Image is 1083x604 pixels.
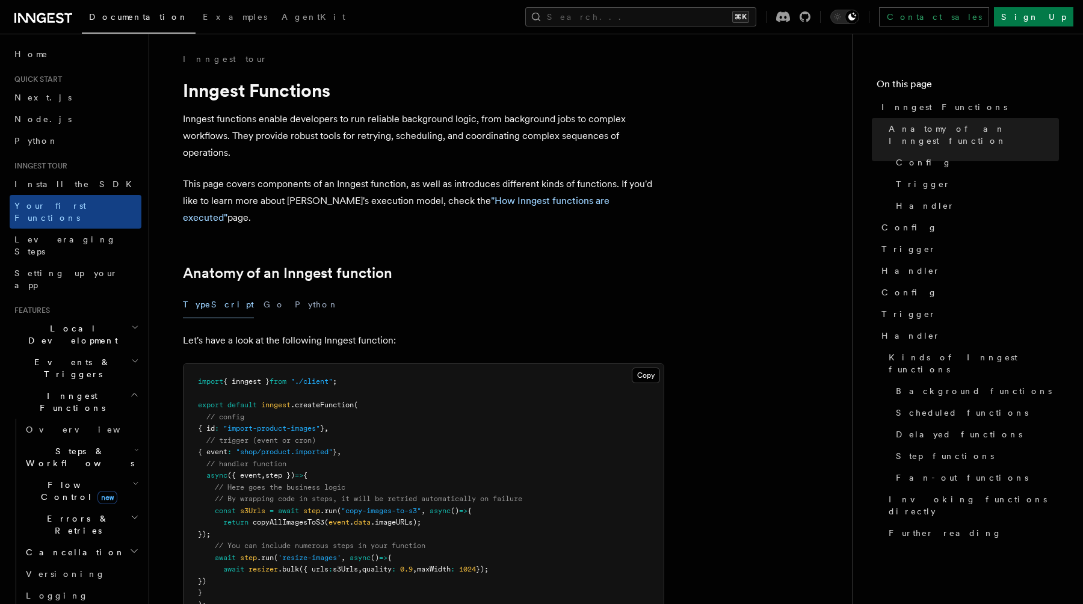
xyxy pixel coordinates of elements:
a: Install the SDK [10,173,141,195]
span: Flow Control [21,479,132,503]
span: . [350,518,354,526]
span: } [320,424,324,433]
span: export [198,401,223,409]
span: Anatomy of an Inngest function [889,123,1059,147]
span: .bulk [278,565,299,573]
span: () [371,553,379,562]
span: Home [14,48,48,60]
span: return [223,518,248,526]
span: Next.js [14,93,72,102]
span: Handler [896,200,955,212]
a: Anatomy of an Inngest function [183,265,392,282]
button: Python [295,291,339,318]
span: .run [257,553,274,562]
span: Steps & Workflows [21,445,134,469]
span: Versioning [26,569,105,579]
span: from [270,377,286,386]
span: Trigger [881,243,936,255]
a: Documentation [82,4,196,34]
span: // handler function [206,460,286,468]
span: Overview [26,425,150,434]
span: .imageURLs); [371,518,421,526]
span: async [350,553,371,562]
span: // Here goes the business logic [215,483,345,492]
span: 'resize-images' [278,553,341,562]
a: AgentKit [274,4,353,32]
span: ({ event [227,471,261,479]
button: Steps & Workflows [21,440,141,474]
span: => [379,553,387,562]
a: Fan-out functions [891,467,1059,488]
span: async [430,507,451,515]
span: }); [198,530,211,538]
span: Handler [881,330,940,342]
span: inngest [261,401,291,409]
span: , [261,471,265,479]
a: Trigger [877,238,1059,260]
span: , [324,424,329,433]
span: "shop/product.imported" [236,448,333,456]
span: AgentKit [282,12,345,22]
a: Config [877,217,1059,238]
a: Inngest tour [183,53,267,65]
span: Features [10,306,50,315]
a: Config [891,152,1059,173]
span: s3Urls [240,507,265,515]
span: ( [274,553,278,562]
button: Errors & Retries [21,508,141,541]
span: step [240,553,257,562]
span: }) [198,577,206,585]
span: Kinds of Inngest functions [889,351,1059,375]
a: Trigger [891,173,1059,195]
a: Node.js [10,108,141,130]
span: , [337,448,341,456]
span: step }) [265,471,295,479]
span: "copy-images-to-s3" [341,507,421,515]
a: Handler [877,325,1059,347]
span: maxWidth [417,565,451,573]
a: Sign Up [994,7,1073,26]
span: data [354,518,371,526]
span: , [421,507,425,515]
span: Inngest Functions [881,101,1007,113]
kbd: ⌘K [732,11,749,23]
p: This page covers components of an Inngest function, as well as introduces different kinds of func... [183,176,664,226]
span: new [97,491,117,504]
a: Contact sales [879,7,989,26]
span: { event [198,448,227,456]
span: Cancellation [21,546,125,558]
span: .run [320,507,337,515]
span: await [223,565,244,573]
a: Anatomy of an Inngest function [884,118,1059,152]
span: = [270,507,274,515]
span: Fan-out functions [896,472,1028,484]
p: Let's have a look at the following Inngest function: [183,332,664,349]
a: Python [10,130,141,152]
button: TypeScript [183,291,254,318]
span: copyAllImagesToS3 [253,518,324,526]
a: Setting up your app [10,262,141,296]
span: Examples [203,12,267,22]
span: await [278,507,299,515]
span: // You can include numerous steps in your function [215,541,425,550]
p: Inngest functions enable developers to run reliable background logic, from background jobs to com... [183,111,664,161]
a: Your first Functions [10,195,141,229]
span: // By wrapping code in steps, it will be retried automatically on failure [215,495,522,503]
span: : [329,565,333,573]
span: Leveraging Steps [14,235,116,256]
a: Delayed functions [891,424,1059,445]
span: : [451,565,455,573]
span: // trigger (event or cron) [206,436,316,445]
span: step [303,507,320,515]
span: ( [337,507,341,515]
a: Scheduled functions [891,402,1059,424]
span: Further reading [889,527,1002,539]
button: Cancellation [21,541,141,563]
h1: Inngest Functions [183,79,664,101]
a: Further reading [884,522,1059,544]
span: Delayed functions [896,428,1022,440]
h4: On this page [877,77,1059,96]
a: Trigger [877,303,1059,325]
span: quality [362,565,392,573]
span: : [227,448,232,456]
